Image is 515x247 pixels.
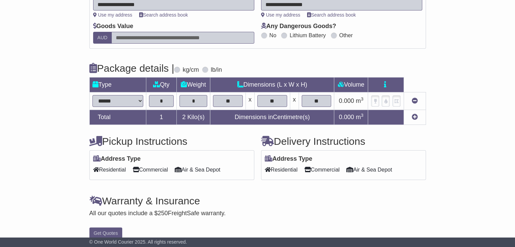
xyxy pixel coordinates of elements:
[412,114,418,120] a: Add new item
[356,97,364,104] span: m
[89,77,146,92] td: Type
[89,210,426,217] div: All our quotes include a $ FreightSafe warranty.
[146,77,177,92] td: Qty
[339,97,354,104] span: 0.000
[261,136,426,147] h4: Delivery Instructions
[89,239,187,245] span: © One World Courier 2025. All rights reserved.
[146,110,177,125] td: 1
[339,32,353,39] label: Other
[133,164,168,175] span: Commercial
[245,92,254,110] td: x
[334,77,368,92] td: Volume
[210,110,334,125] td: Dimensions in Centimetre(s)
[177,77,210,92] td: Weight
[93,155,141,163] label: Address Type
[270,32,276,39] label: No
[265,155,313,163] label: Address Type
[139,12,188,18] a: Search address book
[182,114,186,120] span: 2
[361,96,364,102] sup: 3
[261,23,336,30] label: Any Dangerous Goods?
[93,32,112,44] label: AUD
[210,77,334,92] td: Dimensions (L x W x H)
[89,195,426,206] h4: Warranty & Insurance
[183,66,199,74] label: kg/cm
[211,66,222,74] label: lb/in
[93,164,126,175] span: Residential
[361,113,364,118] sup: 3
[304,164,340,175] span: Commercial
[356,114,364,120] span: m
[412,97,418,104] a: Remove this item
[89,63,174,74] h4: Package details |
[89,136,254,147] h4: Pickup Instructions
[307,12,356,18] a: Search address book
[289,32,326,39] label: Lithium Battery
[346,164,392,175] span: Air & Sea Depot
[261,12,300,18] a: Use my address
[158,210,168,217] span: 250
[89,110,146,125] td: Total
[177,110,210,125] td: Kilo(s)
[265,164,298,175] span: Residential
[93,12,132,18] a: Use my address
[93,23,133,30] label: Goods Value
[290,92,299,110] td: x
[89,227,123,239] button: Get Quotes
[339,114,354,120] span: 0.000
[175,164,220,175] span: Air & Sea Depot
